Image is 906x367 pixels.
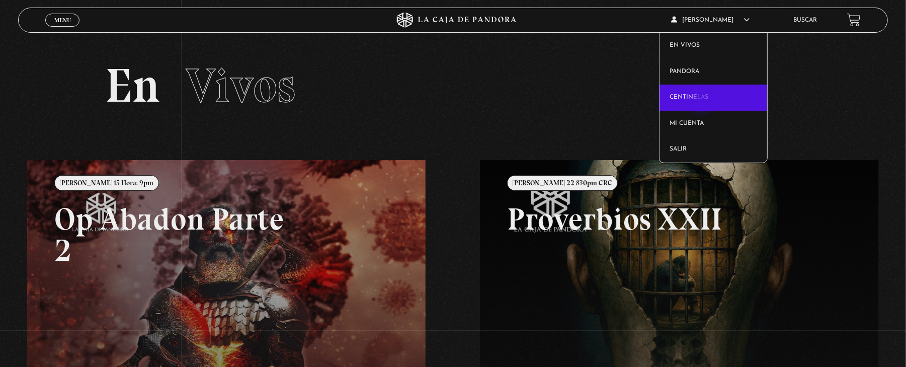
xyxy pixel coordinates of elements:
a: Buscar [793,17,817,23]
a: Salir [660,136,767,163]
span: Vivos [186,57,295,114]
a: Pandora [660,59,767,85]
a: Mi cuenta [660,111,767,137]
a: View your shopping cart [847,13,861,27]
a: En vivos [660,33,767,59]
h2: En [105,62,801,110]
a: Centinelas [660,85,767,111]
span: [PERSON_NAME] [671,17,750,23]
span: Cerrar [51,25,74,32]
span: Menu [54,17,71,23]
